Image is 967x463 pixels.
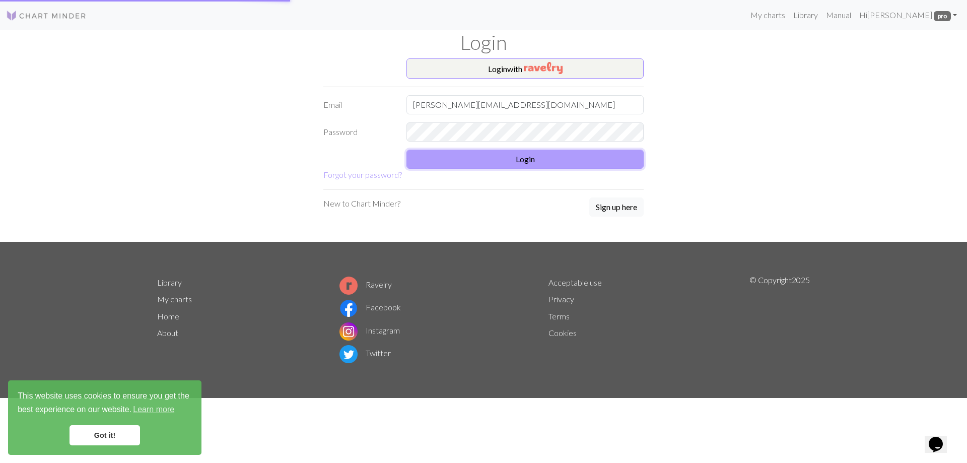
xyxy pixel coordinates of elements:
[151,30,816,54] h1: Login
[131,402,176,417] a: learn more about cookies
[18,390,192,417] span: This website uses cookies to ensure you get the best experience on our website.
[934,11,951,21] span: pro
[339,348,391,358] a: Twitter
[589,197,644,217] button: Sign up here
[855,5,961,25] a: Hi[PERSON_NAME] pro
[746,5,789,25] a: My charts
[339,345,358,363] img: Twitter logo
[406,58,644,79] button: Loginwith
[157,294,192,304] a: My charts
[749,274,810,366] p: © Copyright 2025
[822,5,855,25] a: Manual
[157,278,182,287] a: Library
[589,197,644,218] a: Sign up here
[339,299,358,317] img: Facebook logo
[524,62,563,74] img: Ravelry
[70,425,140,445] a: dismiss cookie message
[548,328,577,338] a: Cookies
[317,95,400,114] label: Email
[548,278,602,287] a: Acceptable use
[548,311,570,321] a: Terms
[339,325,400,335] a: Instagram
[339,302,401,312] a: Facebook
[925,423,957,453] iframe: chat widget
[406,150,644,169] button: Login
[339,322,358,341] img: Instagram logo
[323,197,400,210] p: New to Chart Minder?
[548,294,574,304] a: Privacy
[323,170,402,179] a: Forgot your password?
[339,280,392,289] a: Ravelry
[8,380,201,455] div: cookieconsent
[317,122,400,142] label: Password
[789,5,822,25] a: Library
[339,277,358,295] img: Ravelry logo
[157,311,179,321] a: Home
[6,10,87,22] img: Logo
[157,328,178,338] a: About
